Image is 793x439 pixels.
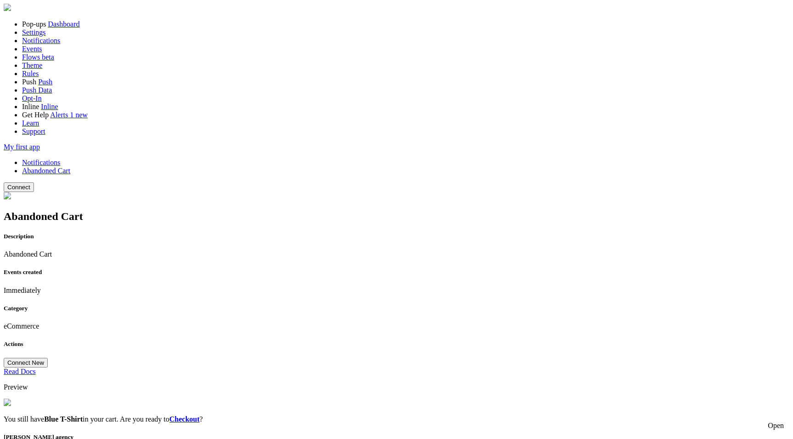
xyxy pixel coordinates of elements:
h5: Events created [4,269,789,276]
a: Read Docs [4,368,36,375]
a: Dashboard [48,20,79,28]
a: My first app [4,143,40,151]
span: Inline [22,103,39,110]
p: You still have in your cart. Are you ready to ? [4,415,789,423]
img: purchase.jpg [4,399,11,406]
p: Immediately [4,286,789,295]
span: Alerts [50,111,68,119]
div: eCommerce [4,322,789,330]
button: Connect [4,182,34,192]
strong: Blue T-Shirt [44,415,83,423]
a: Notifications [22,37,61,44]
h5: Description [4,233,789,240]
a: Checkout [169,415,200,423]
a: Push Data [22,86,52,94]
a: Settings [22,28,46,36]
span: Pop-ups [22,20,46,28]
span: beta [42,53,54,61]
button: Connect New [4,358,48,368]
span: Push [22,78,36,86]
span: Flows [22,53,40,61]
a: Flows beta [22,53,54,61]
img: fomo_icons_abandoned_cart.svg [4,192,11,199]
img: fomo-relay-logo-orange.svg [4,4,11,11]
a: Events [22,45,42,53]
h2: Abandoned Cart [4,210,789,223]
a: Support [22,127,45,135]
a: Alerts 1 new [50,111,88,119]
a: Theme [22,61,42,69]
span: Get Help [22,111,49,119]
p: Abandoned Cart [4,250,789,258]
a: Push [38,78,52,86]
a: Abandoned Cart [22,167,70,175]
span: 1 new [70,111,88,119]
h5: Actions [4,340,789,348]
p: Preview [4,383,789,391]
h5: Category [4,305,789,312]
a: Rules [22,70,39,77]
a: Opt-In [22,94,42,102]
div: Open [768,422,784,430]
a: Notifications [22,159,61,166]
a: Inline [41,103,58,110]
a: Learn [22,119,39,127]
